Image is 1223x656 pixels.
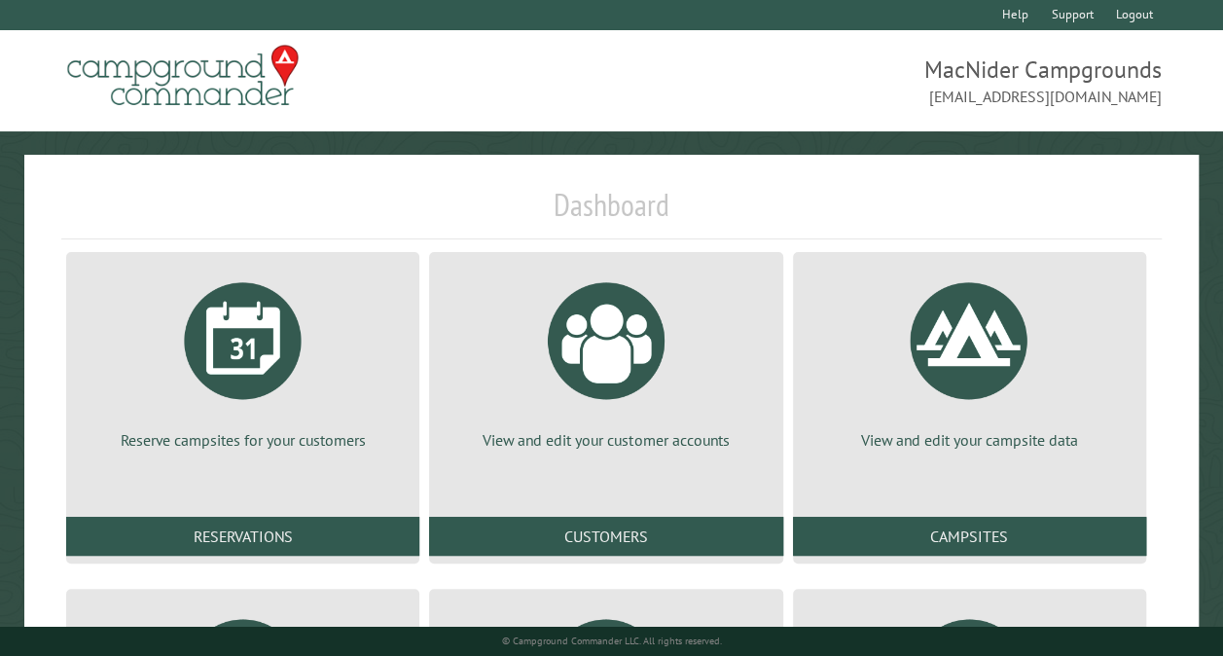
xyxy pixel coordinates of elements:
[452,268,759,451] a: View and edit your customer accounts
[816,268,1123,451] a: View and edit your campsite data
[793,517,1146,556] a: Campsites
[816,429,1123,451] p: View and edit your campsite data
[66,517,419,556] a: Reservations
[429,517,782,556] a: Customers
[90,429,396,451] p: Reserve campsites for your customers
[452,429,759,451] p: View and edit your customer accounts
[90,268,396,451] a: Reserve campsites for your customers
[502,635,722,647] small: © Campground Commander LLC. All rights reserved.
[61,38,305,114] img: Campground Commander
[61,186,1162,239] h1: Dashboard
[612,54,1163,108] span: MacNider Campgrounds [EMAIL_ADDRESS][DOMAIN_NAME]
